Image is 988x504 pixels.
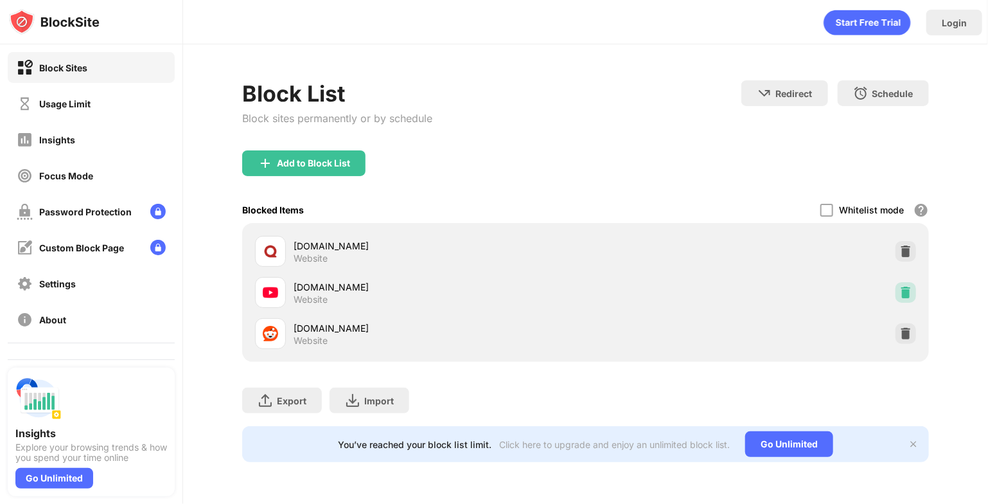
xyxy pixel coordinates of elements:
img: lock-menu.svg [150,240,166,255]
div: animation [824,10,911,35]
div: Focus Mode [39,170,93,181]
div: Website [294,253,328,264]
img: x-button.svg [908,439,919,449]
img: favicons [263,326,278,341]
div: Go Unlimited [745,431,833,457]
div: [DOMAIN_NAME] [294,321,585,335]
img: password-protection-off.svg [17,204,33,220]
div: Redirect [776,88,813,99]
div: [DOMAIN_NAME] [294,280,585,294]
img: favicons [263,285,278,300]
div: Insights [39,134,75,145]
div: Website [294,335,328,346]
img: focus-off.svg [17,168,33,184]
img: push-insights.svg [15,375,62,422]
img: lock-menu.svg [150,204,166,219]
div: About [39,314,66,325]
div: Import [364,395,394,406]
div: Website [294,294,328,305]
div: Add to Block List [277,158,350,168]
img: about-off.svg [17,312,33,328]
div: Go Unlimited [15,468,93,489]
div: Usage Limit [39,98,91,109]
img: favicons [263,244,278,259]
img: time-usage-off.svg [17,96,33,112]
div: Click here to upgrade and enjoy an unlimited block list. [499,439,730,450]
div: Block List [242,80,432,107]
div: Custom Block Page [39,242,124,253]
div: [DOMAIN_NAME] [294,239,585,253]
div: Blocked Items [242,204,304,215]
div: Insights [15,427,167,440]
div: Password Protection [39,206,132,217]
img: block-on.svg [17,60,33,76]
div: Schedule [872,88,913,99]
div: Whitelist mode [840,204,904,215]
div: Explore your browsing trends & how you spend your time online [15,442,167,463]
div: Export [277,395,306,406]
img: customize-block-page-off.svg [17,240,33,256]
img: insights-off.svg [17,132,33,148]
div: Block sites permanently or by schedule [242,112,432,125]
div: Login [942,17,967,28]
div: Block Sites [39,62,87,73]
img: blocking-icon.svg [15,359,31,374]
img: logo-blocksite.svg [9,9,100,35]
div: Settings [39,278,76,289]
div: You’ve reached your block list limit. [338,439,491,450]
img: settings-off.svg [17,276,33,292]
